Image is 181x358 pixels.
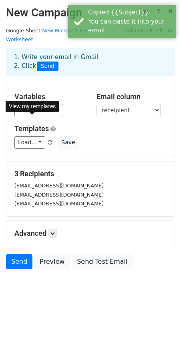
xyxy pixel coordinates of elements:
a: Templates [14,124,49,133]
small: [EMAIL_ADDRESS][DOMAIN_NAME] [14,201,104,207]
div: View my templates [6,101,59,112]
small: [EMAIL_ADDRESS][DOMAIN_NAME] [14,183,104,189]
iframe: Chat Widget [141,320,181,358]
a: Load... [14,136,45,149]
div: 1. Write your email in Gmail 2. Click [8,53,173,71]
h5: Advanced [14,229,167,238]
small: Google Sheet: [6,28,93,43]
small: [EMAIL_ADDRESS][DOMAIN_NAME] [14,192,104,198]
h5: 3 Recipients [14,169,167,178]
div: Copied {{Subject}}. You can paste it into your email. [88,8,173,35]
h5: Email column [97,92,167,101]
button: Save [58,136,78,149]
h5: Variables [14,92,84,101]
a: Send Test Email [72,254,133,269]
a: Send [6,254,32,269]
a: New Microsoft Excel Worksheet [6,28,93,43]
h2: New Campaign [6,6,175,20]
span: Send [37,62,58,71]
a: Preview [34,254,70,269]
